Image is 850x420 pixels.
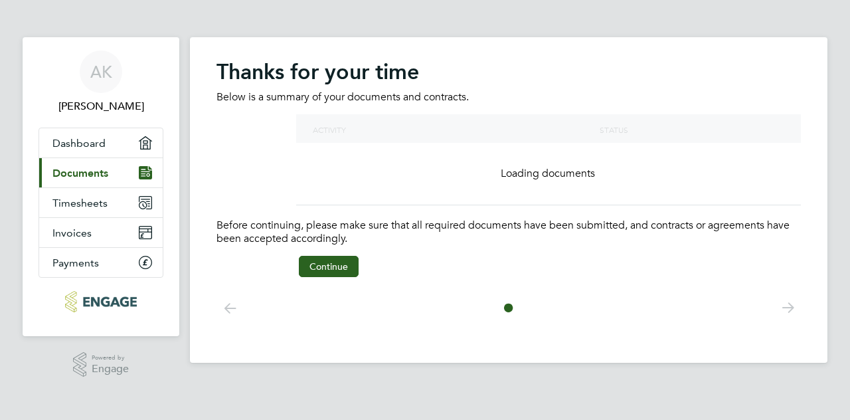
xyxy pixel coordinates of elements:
button: Continue [299,256,359,277]
span: Timesheets [52,197,108,209]
p: Below is a summary of your documents and contracts. [216,90,801,104]
span: Dashboard [52,137,106,150]
nav: Main navigation [23,37,179,336]
a: AK[PERSON_NAME] [39,51,163,114]
a: Dashboard [39,128,163,157]
img: morganhunt-logo-retina.png [65,291,136,312]
a: Documents [39,158,163,187]
h2: Thanks for your time [216,58,801,85]
a: Timesheets [39,188,163,217]
span: Invoices [52,227,92,239]
p: Before continuing, please make sure that all required documents have been submitted, and contract... [216,219,801,247]
span: Payments [52,257,99,269]
a: Invoices [39,218,163,247]
a: Payments [39,248,163,277]
span: Engage [92,364,129,375]
span: Arif Arman Khan [39,98,163,114]
span: Powered by [92,352,129,364]
a: Go to home page [39,291,163,312]
span: Documents [52,167,108,179]
a: Powered byEngage [73,352,129,377]
span: AK [90,63,112,80]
